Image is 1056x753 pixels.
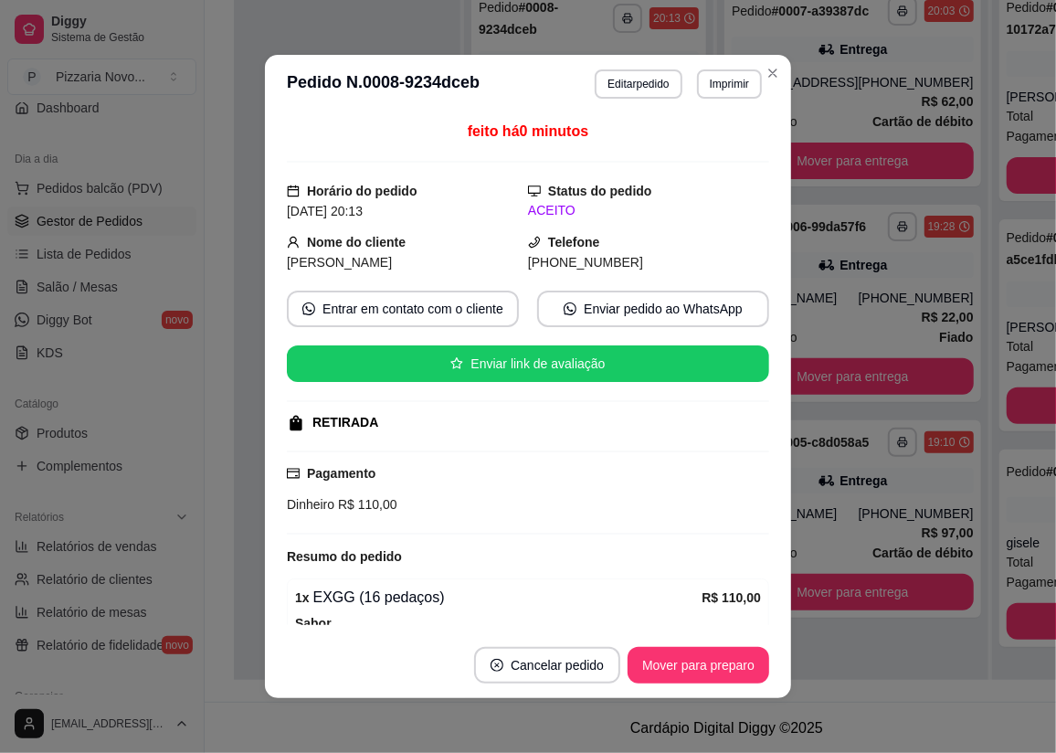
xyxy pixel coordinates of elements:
[528,255,643,270] span: [PHONE_NUMBER]
[295,587,702,609] div: EXGG (16 pedaços)
[287,255,392,270] span: [PERSON_NAME]
[287,345,769,382] button: starEnviar link de avaliação
[307,235,406,249] strong: Nome do cliente
[697,69,762,99] button: Imprimir
[295,616,332,631] strong: Sabor
[758,58,787,88] button: Close
[595,69,681,99] button: Editarpedido
[474,647,620,684] button: close-circleCancelar pedido
[287,549,402,564] strong: Resumo do pedido
[307,466,375,481] strong: Pagamento
[287,291,519,327] button: whats-appEntrar em contato com o cliente
[628,647,769,684] button: Mover para preparo
[564,302,576,315] span: whats-app
[528,201,769,220] div: ACEITO
[287,204,363,218] span: [DATE] 20:13
[491,659,503,672] span: close-circle
[702,590,761,605] strong: R$ 110,00
[334,497,397,512] span: R$ 110,00
[537,291,769,327] button: whats-appEnviar pedido ao WhatsApp
[548,235,600,249] strong: Telefone
[287,236,300,249] span: user
[307,184,417,198] strong: Horário do pedido
[287,497,334,512] span: Dinheiro
[287,467,300,480] span: credit-card
[528,236,541,249] span: phone
[468,123,588,139] span: feito há 0 minutos
[287,69,480,99] h3: Pedido N. 0008-9234dceb
[450,357,463,370] span: star
[548,184,652,198] strong: Status do pedido
[528,185,541,197] span: desktop
[295,590,310,605] strong: 1 x
[287,185,300,197] span: calendar
[302,302,315,315] span: whats-app
[312,413,378,432] div: RETIRADA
